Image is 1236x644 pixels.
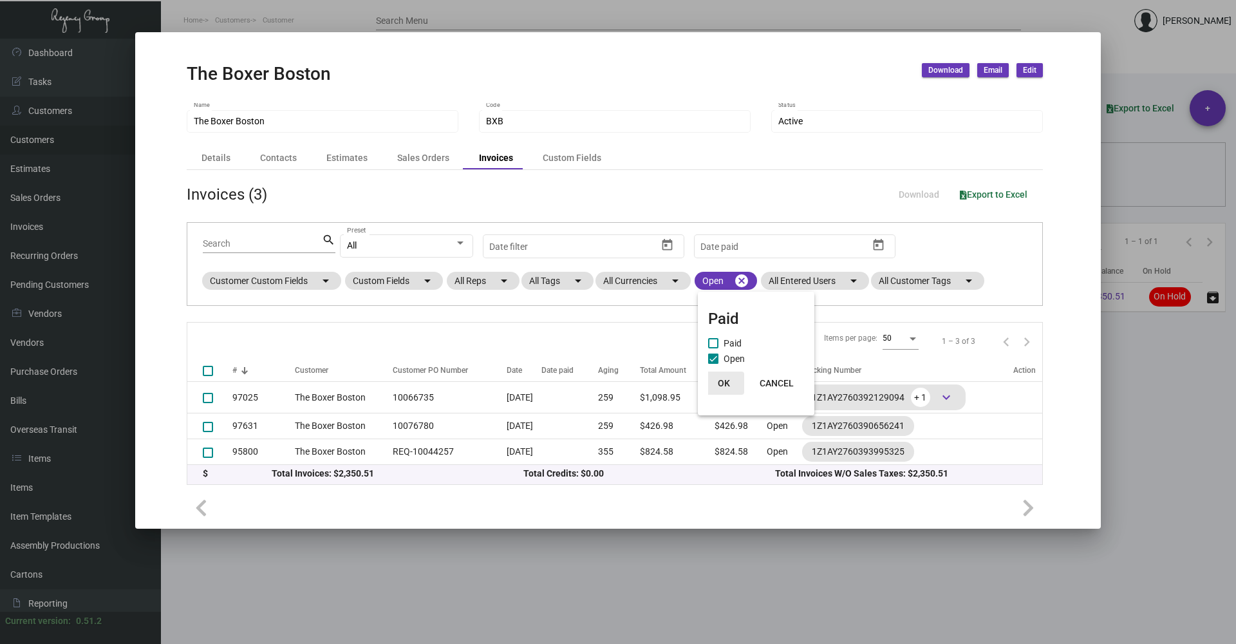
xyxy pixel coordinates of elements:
[724,336,742,351] span: Paid
[76,614,102,628] div: 0.51.2
[708,307,804,330] mat-card-title: Paid
[724,351,745,366] span: Open
[760,378,794,388] span: CANCEL
[5,614,71,628] div: Current version:
[749,372,804,395] button: CANCEL
[703,372,744,395] button: OK
[718,378,730,388] span: OK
